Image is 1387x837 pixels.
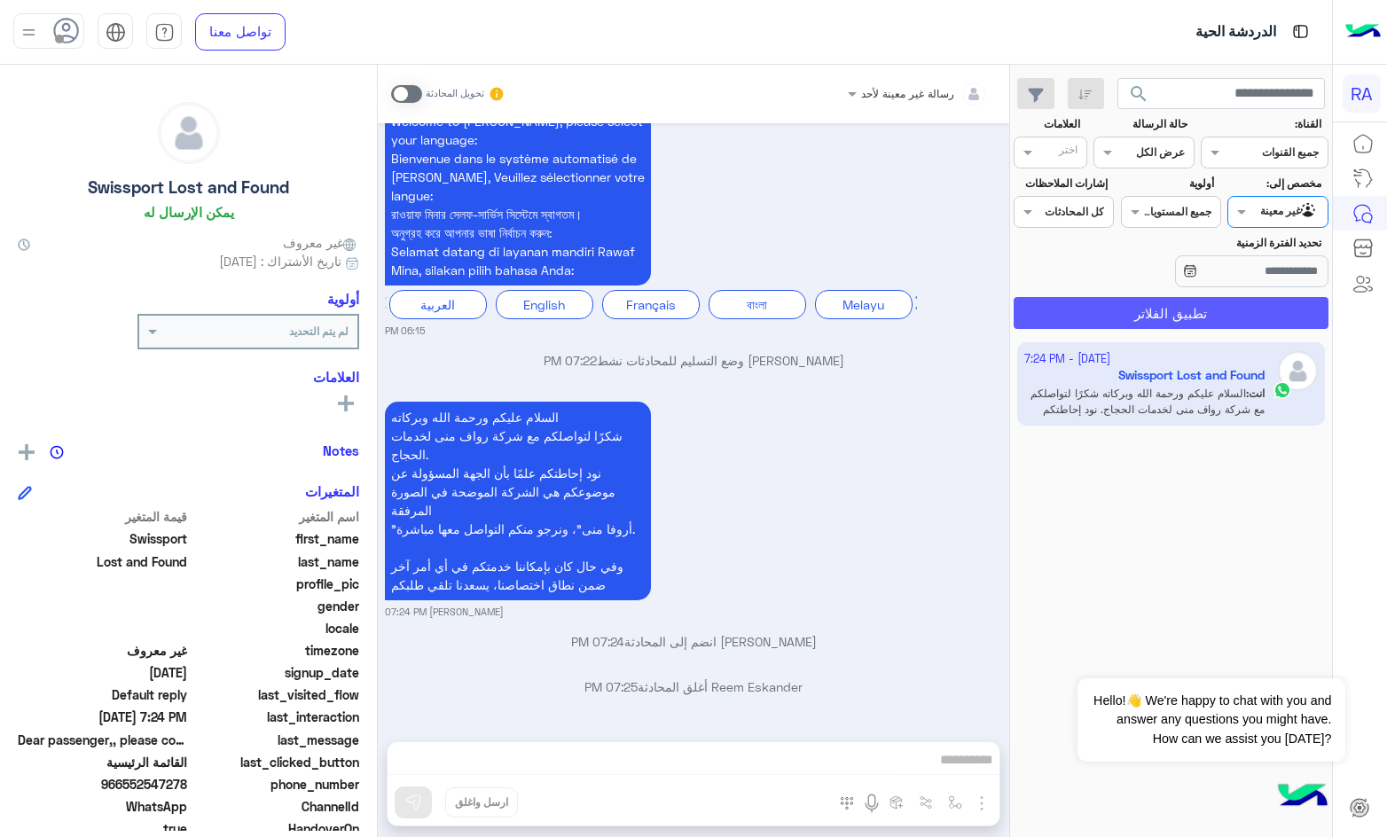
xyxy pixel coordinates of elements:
div: RA [1343,74,1381,113]
span: signup_date [191,663,360,682]
span: last_message [191,731,360,749]
small: تحويل المحادثة [426,87,484,101]
span: first_name [191,529,360,548]
div: Français [602,290,700,319]
label: العلامات [1015,116,1080,132]
div: English [496,290,593,319]
span: gender [191,597,360,615]
h6: العلامات [18,369,359,385]
a: تواصل معنا [195,13,286,51]
p: [PERSON_NAME] وضع التسليم للمحادثات نشط [385,351,1003,370]
span: 07:25 PM [584,679,638,694]
label: تحديد الفترة الزمنية [1123,235,1321,251]
img: hulul-logo.png [1272,766,1334,828]
button: ارسل واغلق [445,787,518,817]
span: 2 [18,797,187,816]
span: last_name [191,552,360,571]
span: قيمة المتغير [18,507,187,526]
label: أولوية [1123,176,1214,192]
span: Dear passenger,, please come to collect your bag from.. JEDDAH airport - North terminal - Swisspo... [18,731,187,749]
span: رسالة غير معينة لأحد [861,87,954,100]
span: phone_number [191,775,360,794]
button: search [1117,78,1161,116]
b: لم يتم التحديد [289,325,349,338]
span: Swissport [18,529,187,548]
p: 9/10/2025, 6:15 PM [385,68,651,286]
span: ChannelId [191,797,360,816]
span: 966552547278 [18,775,187,794]
button: تطبيق الفلاتر [1014,297,1328,329]
label: القناة: [1203,116,1322,132]
span: 2025-10-06T16:33:29.712Z [18,663,187,682]
div: বাংলা [709,290,806,319]
span: اسم المتغير [191,507,360,526]
div: العربية [389,290,487,319]
p: 9/10/2025, 7:24 PM [385,402,651,600]
span: 07:24 PM [571,634,624,649]
span: search [1128,83,1149,105]
span: تاريخ الأشتراك : [DATE] [219,252,341,270]
img: defaultAdmin.png [159,103,219,163]
img: tab [154,22,175,43]
label: حالة الرسالة [1096,116,1187,132]
a: tab [146,13,182,51]
small: [PERSON_NAME] 07:24 PM [385,605,504,619]
h6: يمكن الإرسال له [144,204,234,220]
img: tab [1289,20,1312,43]
span: 2025-10-09T16:24:57.676Z [18,708,187,726]
span: locale [191,619,360,638]
span: profile_pic [191,575,360,593]
h6: Notes [323,442,359,458]
img: add [19,444,35,460]
span: last_visited_flow [191,685,360,704]
div: Melayu [815,290,913,319]
span: Lost and Found [18,552,187,571]
span: غير معروف [283,233,359,252]
label: إشارات الملاحظات [1015,176,1107,192]
small: 06:15 PM [385,324,425,338]
span: Hello!👋 We're happy to chat with you and answer any questions you might have. How can we assist y... [1077,678,1344,762]
img: profile [18,21,40,43]
span: last_clicked_button [191,753,360,771]
span: 07:22 PM [544,353,597,368]
h6: المتغيرات [305,483,359,499]
h6: أولوية [327,291,359,307]
span: غير معروف [18,641,187,660]
div: اختر [1059,142,1080,162]
label: مخصص إلى: [1230,176,1321,192]
p: [PERSON_NAME] انضم إلى المحادثة [385,632,1003,651]
p: الدردشة الحية [1195,20,1276,44]
span: القائمة الرئيسية [18,753,187,771]
img: Logo [1345,13,1381,51]
img: tab [106,22,126,43]
span: null [18,597,187,615]
span: last_interaction [191,708,360,726]
span: Default reply [18,685,187,704]
p: Reem Eskander أغلق المحادثة [385,677,1003,696]
span: null [18,619,187,638]
span: timezone [191,641,360,660]
h5: Swissport Lost and Found [88,177,289,198]
img: notes [50,445,64,459]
